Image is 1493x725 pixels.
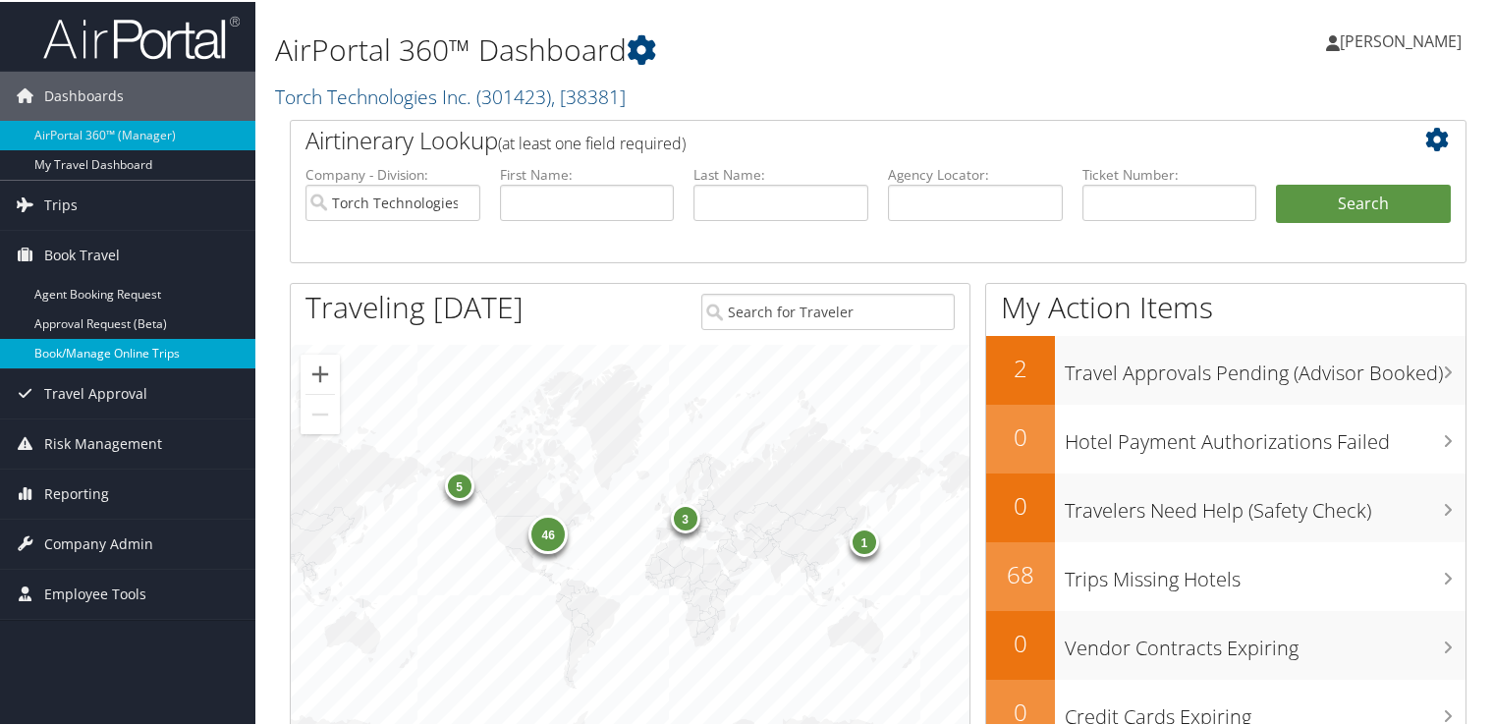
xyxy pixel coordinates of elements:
[986,556,1055,589] h2: 68
[1065,417,1465,454] h3: Hotel Payment Authorizations Failed
[986,625,1055,658] h2: 0
[888,163,1063,183] label: Agency Locator:
[1326,10,1481,69] a: [PERSON_NAME]
[986,472,1465,540] a: 0Travelers Need Help (Safety Check)
[986,285,1465,326] h1: My Action Items
[305,285,524,326] h1: Traveling [DATE]
[44,179,78,228] span: Trips
[44,229,120,278] span: Book Travel
[305,122,1353,155] h2: Airtinerary Lookup
[305,163,480,183] label: Company - Division:
[986,350,1055,383] h2: 2
[43,13,240,59] img: airportal-logo.png
[1276,183,1451,222] button: Search
[301,353,340,392] button: Zoom in
[986,540,1465,609] a: 68Trips Missing Hotels
[986,418,1055,452] h2: 0
[498,131,686,152] span: (at least one field required)
[701,292,955,328] input: Search for Traveler
[301,393,340,432] button: Zoom out
[693,163,868,183] label: Last Name:
[1065,554,1465,591] h3: Trips Missing Hotels
[986,487,1055,521] h2: 0
[671,501,700,530] div: 3
[1065,623,1465,660] h3: Vendor Contracts Expiring
[551,82,626,108] span: , [ 38381 ]
[476,82,551,108] span: ( 301423 )
[1340,28,1462,50] span: [PERSON_NAME]
[500,163,675,183] label: First Name:
[850,526,879,555] div: 1
[986,609,1465,678] a: 0Vendor Contracts Expiring
[44,418,162,467] span: Risk Management
[1065,485,1465,523] h3: Travelers Need Help (Safety Check)
[1082,163,1257,183] label: Ticket Number:
[44,468,109,517] span: Reporting
[529,513,569,552] div: 46
[44,568,146,617] span: Employee Tools
[1065,348,1465,385] h3: Travel Approvals Pending (Advisor Booked)
[44,70,124,119] span: Dashboards
[44,518,153,567] span: Company Admin
[275,28,1079,69] h1: AirPortal 360™ Dashboard
[986,334,1465,403] a: 2Travel Approvals Pending (Advisor Booked)
[44,367,147,417] span: Travel Approval
[986,403,1465,472] a: 0Hotel Payment Authorizations Failed
[445,470,474,499] div: 5
[275,82,626,108] a: Torch Technologies Inc.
